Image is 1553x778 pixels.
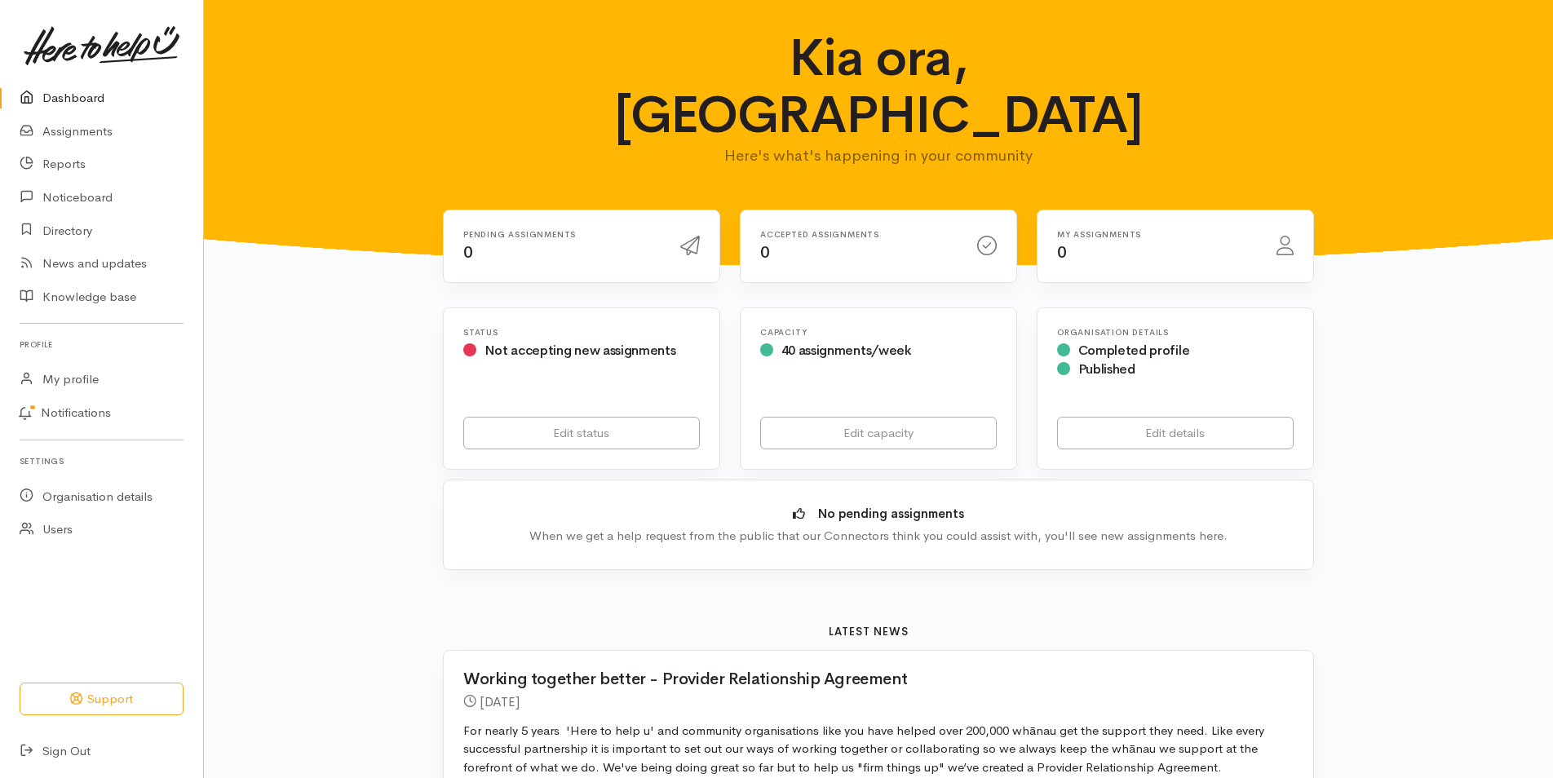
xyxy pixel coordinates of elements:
p: Here's what's happening in your community [561,144,1197,167]
span: 0 [463,242,473,263]
h6: Status [463,328,700,337]
h1: Kia ora, [GEOGRAPHIC_DATA] [561,29,1197,144]
span: Not accepting new assignments [484,342,676,359]
span: Published [1078,360,1135,378]
b: Latest news [829,625,909,639]
span: Completed profile [1078,342,1190,359]
b: No pending assignments [818,506,964,521]
h6: Profile [20,334,184,356]
span: 0 [760,242,770,263]
a: Edit capacity [760,417,997,450]
span: 40 assignments/week [781,342,911,359]
time: [DATE] [480,693,520,710]
span: 0 [1057,242,1067,263]
p: For nearly 5 years 'Here to help u' and community organisations like you have helped over 200,000... [463,722,1294,777]
h2: Working together better - Provider Relationship Agreement [463,670,1274,688]
h6: Pending assignments [463,230,661,239]
a: Edit status [463,417,700,450]
button: Support [20,683,184,716]
h6: My assignments [1057,230,1257,239]
h6: Accepted assignments [760,230,958,239]
h6: Settings [20,450,184,472]
h6: Organisation Details [1057,328,1294,337]
h6: Capacity [760,328,997,337]
a: Edit details [1057,417,1294,450]
div: When we get a help request from the public that our Connectors think you could assist with, you'l... [468,527,1289,546]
